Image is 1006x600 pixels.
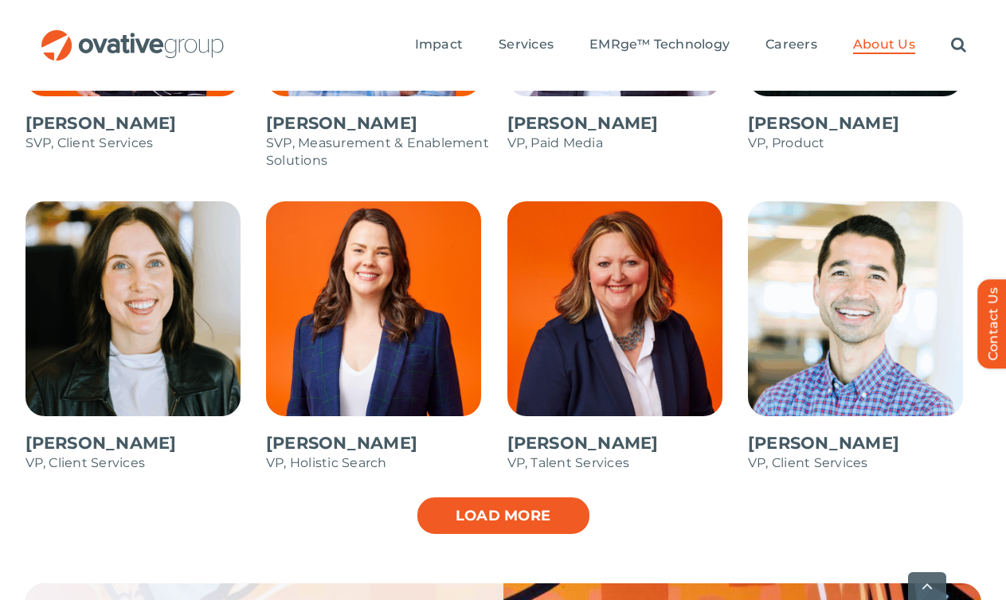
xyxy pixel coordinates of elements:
nav: Menu [415,20,966,71]
a: Services [499,37,554,54]
span: Services [499,37,554,53]
a: Impact [415,37,463,54]
span: About Us [853,37,915,53]
span: EMRge™ Technology [589,37,730,53]
a: Load more [416,496,591,536]
span: Impact [415,37,463,53]
a: Search [951,37,966,54]
a: EMRge™ Technology [589,37,730,54]
a: OG_Full_horizontal_RGB [40,28,225,43]
a: Careers [765,37,817,54]
span: Careers [765,37,817,53]
a: About Us [853,37,915,54]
